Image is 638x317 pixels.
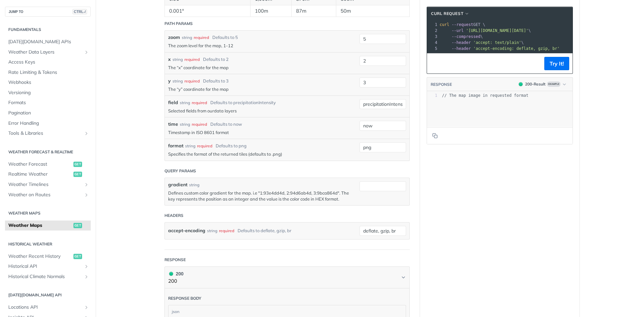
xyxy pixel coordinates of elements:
a: Realtime Weatherget [5,169,91,179]
a: Pagination [5,108,91,118]
span: [DATE][DOMAIN_NAME] APIs [8,39,89,45]
div: Defaults to deflate, gzip, br [238,226,291,236]
span: Historical API [8,263,82,270]
div: required [197,143,212,149]
button: Show subpages for Weather on Routes [84,192,89,198]
div: Query Params [164,168,196,174]
button: Show subpages for Weather Data Layers [84,50,89,55]
span: Example [547,81,561,87]
span: Locations API [8,304,82,311]
span: Rate Limiting & Tokens [8,69,89,76]
button: Show subpages for Historical API [84,264,89,269]
p: Timestamp in ISO 8601 format [168,129,356,135]
span: Realtime Weather [8,171,72,178]
div: Defaults to png [216,143,247,149]
a: data layers [214,108,237,113]
button: JUMP TOCTRL-/ [5,7,91,17]
a: Versioning [5,88,91,98]
a: Historical Climate NormalsShow subpages for Historical Climate Normals [5,272,91,282]
span: Weather Forecast [8,161,72,168]
span: --request [452,22,473,27]
td: 100m [250,5,291,17]
span: 200 [169,272,173,276]
span: Weather Timelines [8,181,82,188]
div: 5 [427,46,438,52]
a: Weather on RoutesShow subpages for Weather on Routes [5,190,91,200]
button: Show subpages for Weather Timelines [84,182,89,187]
div: required [192,100,207,106]
span: Weather Maps [8,222,72,229]
label: y [168,78,171,84]
a: Historical APIShow subpages for Historical API [5,261,91,271]
div: Defaults to precipitationIntensity [210,99,276,106]
div: string [189,182,199,188]
span: get [73,254,82,259]
span: --header [452,40,471,45]
button: Copy to clipboard [430,59,440,69]
label: gradient [168,181,187,188]
div: 1 [427,93,437,98]
p: The “y” coordinate for the map [168,86,356,92]
a: Weather Mapsget [5,221,91,231]
p: 200 [168,277,183,285]
div: Response body [168,295,201,301]
p: Specifies the format of the returned tiles (defaults to .png) [168,151,356,157]
div: 3 [427,34,438,40]
span: Versioning [8,89,89,96]
td: 87m [291,5,336,17]
td: 0.001° [165,5,251,17]
span: --compressed [452,34,480,39]
span: 'accept: text/plain' [473,40,521,45]
button: 200 200200 [168,270,406,285]
a: [DATE][DOMAIN_NAME] APIs [5,37,91,47]
h2: [DATE][DOMAIN_NAME] API [5,292,91,298]
span: GET \ [440,22,485,27]
div: string [207,226,217,236]
a: Weather Data LayersShow subpages for Weather Data Layers [5,47,91,57]
div: required [184,78,200,84]
button: Copy to clipboard [430,131,440,141]
span: 'accept-encoding: deflate, gzip, br' [473,46,560,51]
button: cURL Request [429,10,472,17]
div: required [219,226,234,236]
div: string [182,35,192,41]
label: time [168,121,178,128]
a: Tools & LibrariesShow subpages for Tools & Libraries [5,128,91,138]
span: --url [452,28,464,33]
a: Webhooks [5,78,91,87]
a: Locations APIShow subpages for Locations API [5,302,91,312]
div: Path Params [164,21,193,27]
span: CTRL-/ [72,9,87,14]
div: Defaults to now [210,121,242,128]
div: string [180,121,190,127]
div: Defaults to 5 [212,34,238,41]
h2: Weather Maps [5,210,91,216]
td: 50m [336,5,409,17]
span: \ [440,34,483,39]
div: required [192,121,207,127]
button: Show subpages for Locations API [84,305,89,310]
span: get [73,223,82,228]
span: 200 [519,82,523,86]
span: Weather Recent History [8,253,72,260]
span: Pagination [8,110,89,116]
button: Show subpages for Tools & Libraries [84,131,89,136]
label: zoom [168,34,180,41]
div: 200 - Result [525,81,546,87]
span: get [73,162,82,167]
a: Weather Recent Historyget [5,251,91,261]
div: Response [164,257,186,263]
span: Weather Data Layers [8,49,82,56]
span: \ [440,28,531,33]
p: The zoom level for the map, 1-12 [168,43,356,49]
a: Weather TimelinesShow subpages for Weather Timelines [5,180,91,190]
button: Try It! [544,57,569,70]
button: Show subpages for Historical Climate Normals [84,274,89,279]
div: Defaults to 2 [203,56,229,63]
label: field [168,99,178,106]
span: Access Keys [8,59,89,66]
span: --header [452,46,471,51]
label: x [168,56,171,63]
div: Headers [164,213,183,219]
p: Defines custom color gradient for the map. i.e "1:93e4dd4d, 2:94d6ab4d, 3:9bca864d". The key repr... [168,190,356,202]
